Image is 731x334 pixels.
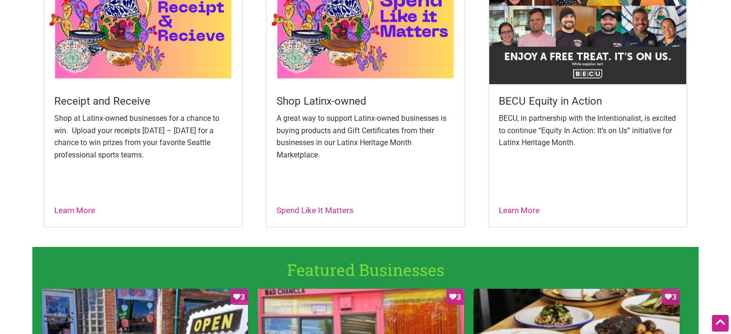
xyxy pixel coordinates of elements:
a: Learn More [499,206,540,215]
div: Scroll Back to Top [712,315,729,332]
h5: Receipt and Receive [54,94,232,108]
a: Learn More [54,206,95,215]
h5: Shop Latinx-owned [277,94,454,108]
p: A great way to support Latinx-owned businesses is buying products and Gift Certificates from thei... [277,112,454,161]
a: Spend Like It Matters [277,206,354,215]
p: Shop at Latinx-owned businesses for a chance to win. Upload your receipts [DATE] – [DATE] for a c... [54,112,232,161]
h5: BECU Equity in Action [499,94,677,108]
h1: Featured Businesses [40,258,691,281]
p: BECU, in partnership with the Intentionalist, is excited to continue “Equity In Action: It’s on U... [499,112,677,149]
